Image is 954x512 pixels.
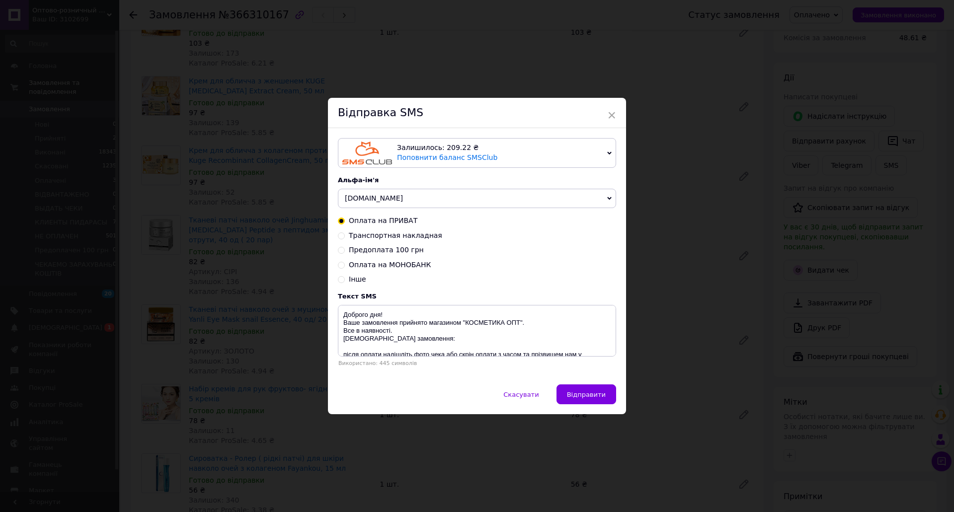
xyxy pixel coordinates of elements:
span: Оплата на МОНОБАНК [349,261,431,269]
button: Скасувати [493,384,549,404]
span: Інше [349,275,366,283]
div: Залишилось: 209.22 ₴ [397,143,603,153]
div: Текст SMS [338,293,616,300]
a: Поповнити баланс SMSClub [397,153,497,161]
div: Відправка SMS [328,98,626,128]
span: Відправити [567,391,606,398]
span: Предоплата 100 грн [349,246,424,254]
span: Скасувати [503,391,539,398]
span: Оплата на ПРИВАТ [349,217,417,224]
div: Використано: 445 символів [338,360,616,366]
span: × [607,107,616,124]
textarea: Доброго дня! Ваше замовлення прийнято магазином "КОСМЕТИКА ОПТ". Все в наявності. [DEMOGRAPHIC_DA... [338,305,616,357]
span: [DOMAIN_NAME] [345,194,403,202]
span: Альфа-ім'я [338,176,379,184]
span: Транспортная накладная [349,231,442,239]
button: Відправити [556,384,616,404]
